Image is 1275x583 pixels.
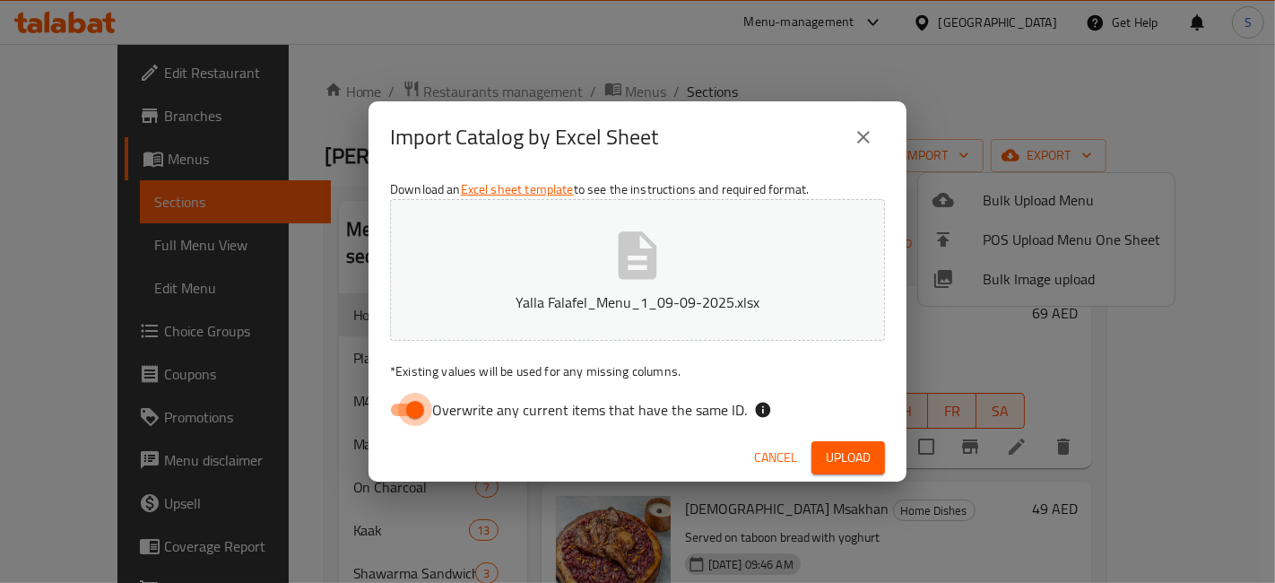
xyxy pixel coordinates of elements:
[432,399,747,421] span: Overwrite any current items that have the same ID.
[754,447,797,469] span: Cancel
[754,401,772,419] svg: If the overwrite option isn't selected, then the items that match an existing ID will be ignored ...
[811,441,885,474] button: Upload
[461,178,574,201] a: Excel sheet template
[390,199,885,341] button: Yalla Falafel_Menu_1_09-09-2025.xlsx
[747,441,804,474] button: Cancel
[826,447,871,469] span: Upload
[390,362,885,380] p: Existing values will be used for any missing columns.
[390,123,658,152] h2: Import Catalog by Excel Sheet
[369,173,906,433] div: Download an to see the instructions and required format.
[842,116,885,159] button: close
[418,291,857,313] p: Yalla Falafel_Menu_1_09-09-2025.xlsx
